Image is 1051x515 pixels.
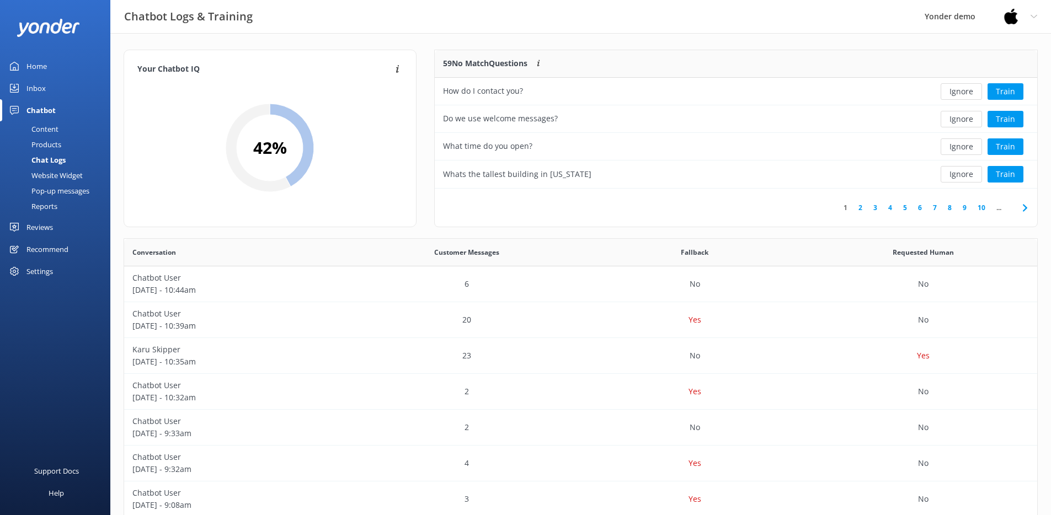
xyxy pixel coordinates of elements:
[918,314,929,326] p: No
[465,278,469,290] p: 6
[435,78,1037,188] div: grid
[913,202,927,213] a: 6
[917,350,930,362] p: Yes
[26,77,46,99] div: Inbox
[34,460,79,482] div: Support Docs
[689,493,701,505] p: Yes
[918,493,929,505] p: No
[137,63,392,76] h4: Your Chatbot IQ
[124,446,1037,481] div: row
[918,385,929,398] p: No
[124,410,1037,446] div: row
[7,199,57,214] div: Reports
[991,202,1007,213] span: ...
[942,202,957,213] a: 8
[17,19,80,37] img: yonder-white-logo.png
[7,168,110,183] a: Website Widget
[124,8,253,25] h3: Chatbot Logs & Training
[941,83,982,100] button: Ignore
[988,166,1023,183] button: Train
[124,374,1037,410] div: row
[435,160,1037,188] div: row
[988,111,1023,127] button: Train
[434,247,499,257] span: Customer Messages
[132,499,344,511] p: [DATE] - 9:08am
[462,350,471,362] p: 23
[132,379,344,391] p: Chatbot User
[49,482,64,504] div: Help
[132,463,344,475] p: [DATE] - 9:32am
[26,99,56,121] div: Chatbot
[435,133,1037,160] div: row
[132,247,176,257] span: Conversation
[7,199,110,214] a: Reports
[132,284,344,296] p: [DATE] - 10:44am
[7,137,61,152] div: Products
[853,202,868,213] a: 2
[918,278,929,290] p: No
[132,344,344,356] p: Karu Skipper
[927,202,942,213] a: 7
[443,168,591,180] div: Whats the tallest building in [US_STATE]
[443,57,527,69] p: 59 No Match Questions
[26,216,53,238] div: Reviews
[957,202,972,213] a: 9
[7,121,110,137] a: Content
[690,421,700,433] p: No
[124,302,1037,338] div: row
[26,260,53,282] div: Settings
[689,385,701,398] p: Yes
[918,457,929,469] p: No
[465,421,469,433] p: 2
[132,308,344,320] p: Chatbot User
[689,457,701,469] p: Yes
[918,421,929,433] p: No
[941,166,982,183] button: Ignore
[132,356,344,368] p: [DATE] - 10:35am
[898,202,913,213] a: 5
[893,247,954,257] span: Requested Human
[465,385,469,398] p: 2
[132,487,344,499] p: Chatbot User
[7,152,110,168] a: Chat Logs
[1003,8,1020,25] img: 12-1755731851.png
[681,247,708,257] span: Fallback
[988,138,1023,155] button: Train
[132,320,344,332] p: [DATE] - 10:39am
[443,85,523,97] div: How do I contact you?
[7,183,89,199] div: Pop-up messages
[7,168,83,183] div: Website Widget
[465,457,469,469] p: 4
[941,138,982,155] button: Ignore
[132,451,344,463] p: Chatbot User
[462,314,471,326] p: 20
[253,135,287,161] h2: 42 %
[435,78,1037,105] div: row
[124,266,1037,302] div: row
[868,202,883,213] a: 3
[443,140,532,152] div: What time do you open?
[26,238,68,260] div: Recommend
[435,105,1037,133] div: row
[7,152,66,168] div: Chat Logs
[689,314,701,326] p: Yes
[972,202,991,213] a: 10
[465,493,469,505] p: 3
[132,272,344,284] p: Chatbot User
[443,112,558,125] div: Do we use welcome messages?
[132,391,344,404] p: [DATE] - 10:32am
[132,415,344,427] p: Chatbot User
[124,338,1037,374] div: row
[988,83,1023,100] button: Train
[941,111,982,127] button: Ignore
[132,427,344,439] p: [DATE] - 9:33am
[838,202,853,213] a: 1
[690,350,700,362] p: No
[883,202,898,213] a: 4
[7,137,110,152] a: Products
[26,55,47,77] div: Home
[7,121,58,137] div: Content
[690,278,700,290] p: No
[7,183,110,199] a: Pop-up messages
